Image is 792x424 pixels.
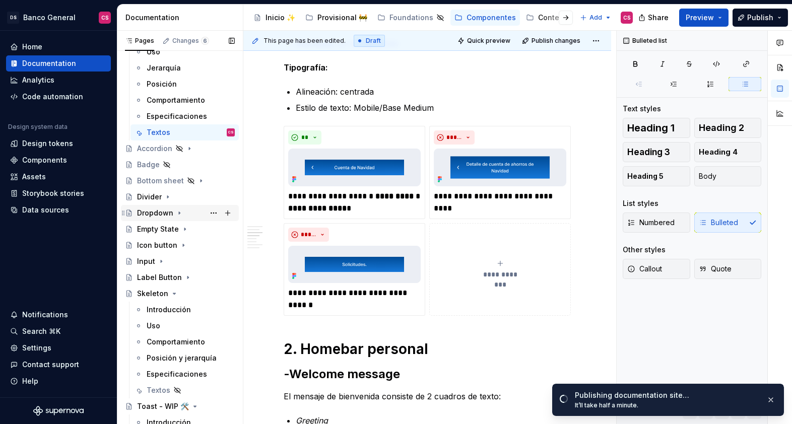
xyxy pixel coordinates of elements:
a: Design tokens [6,135,111,152]
div: Introducción [147,305,191,315]
span: Body [699,171,716,181]
h2: -Welcome message [284,366,571,382]
a: Assets [6,169,111,185]
span: Heading 2 [699,123,744,133]
div: Empty State [137,224,179,234]
div: CS [228,127,234,137]
a: Posición [130,76,239,92]
div: Foundations [389,13,433,23]
div: Analytics [22,75,54,85]
button: Publish [733,9,788,27]
div: Badge [137,160,160,170]
div: DS [7,12,19,24]
div: Posición [147,79,177,89]
a: Code automation [6,89,111,105]
a: Posición y jerarquía [130,350,239,366]
div: Posición y jerarquía [147,353,217,363]
div: Inicio ✨ [266,13,295,23]
div: Publishing documentation site… [575,390,758,400]
a: Bottom sheet [121,173,239,189]
div: Label Button [137,272,182,282]
a: Divider [121,189,239,205]
div: Search ⌘K [22,326,60,336]
div: Storybook stories [22,188,84,198]
div: Text styles [623,104,661,114]
button: Quote [694,259,762,279]
div: Components [22,155,67,165]
a: Label Button [121,269,239,286]
span: Quick preview [467,37,510,45]
button: Search ⌘K [6,323,111,339]
a: Content [522,10,570,26]
a: Provisional 🚧 [301,10,371,26]
div: CS [101,14,109,22]
a: Textos [130,382,239,398]
button: Heading 4 [694,142,762,162]
a: Accordion [121,140,239,157]
a: Especificaciones [130,108,239,124]
a: Skeleton [121,286,239,302]
div: Toast - WIP 🛠️ [137,401,189,411]
a: Inicio ✨ [249,10,299,26]
div: CS [623,14,631,22]
a: Jerarquía [130,60,239,76]
a: Dropdown [121,205,239,221]
img: 7a72d6e6-49a2-48a9-bba0-f99b3d0ee73d.png [288,246,421,284]
a: Analytics [6,72,111,88]
a: Settings [6,340,111,356]
div: Changes [172,37,209,45]
button: Heading 3 [623,142,690,162]
div: Help [22,376,38,386]
a: Components [6,152,111,168]
button: Quick preview [454,34,515,48]
div: Comportamiento [147,95,205,105]
span: Callout [627,264,662,274]
p: El mensaje de bienvenida consiste de 2 cuadros de texto: [284,390,571,402]
span: This page has been edited. [263,37,346,45]
div: Componentes [467,13,516,23]
div: Home [22,42,42,52]
img: 44c1ea55-2252-4f22-a093-9a49cd13f059.png [288,149,421,186]
div: Documentation [22,58,76,68]
span: Quote [699,264,732,274]
p: Estilo de texto: Mobile/Base Medium [296,102,571,114]
div: Banco General [23,13,76,23]
div: Accordion [137,144,172,154]
button: Share [633,9,675,27]
button: Publish changes [519,34,585,48]
button: Add [577,11,615,25]
a: Empty State [121,221,239,237]
div: Especificaciones [147,111,207,121]
a: Home [6,39,111,55]
span: Draft [366,37,381,45]
button: Heading 2 [694,118,762,138]
button: Notifications [6,307,111,323]
div: Settings [22,343,51,353]
span: Share [648,13,669,23]
button: Body [694,166,762,186]
button: Callout [623,259,690,279]
a: TextosCS [130,124,239,140]
div: Contact support [22,360,79,370]
img: 094c3f3f-ee72-4d8b-bc62-cf65c4333aa7.png [434,149,566,186]
div: Code automation [22,92,83,102]
span: 6 [201,37,209,45]
div: Skeleton [137,289,168,299]
a: Especificaciones [130,366,239,382]
a: Documentation [6,55,111,72]
span: Heading 3 [627,147,670,157]
span: Heading 5 [627,171,664,181]
button: Heading 1 [623,118,690,138]
div: Assets [22,172,46,182]
span: Heading 1 [627,123,675,133]
strong: Tipografía: [284,62,328,73]
div: Design system data [8,123,68,131]
div: Provisional 🚧 [317,13,367,23]
div: Dropdown [137,208,173,218]
button: Preview [679,9,729,27]
button: Numbered [623,213,690,233]
svg: Supernova Logo [33,406,84,416]
a: Toast - WIP 🛠️ [121,398,239,414]
div: Uso [147,47,160,57]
